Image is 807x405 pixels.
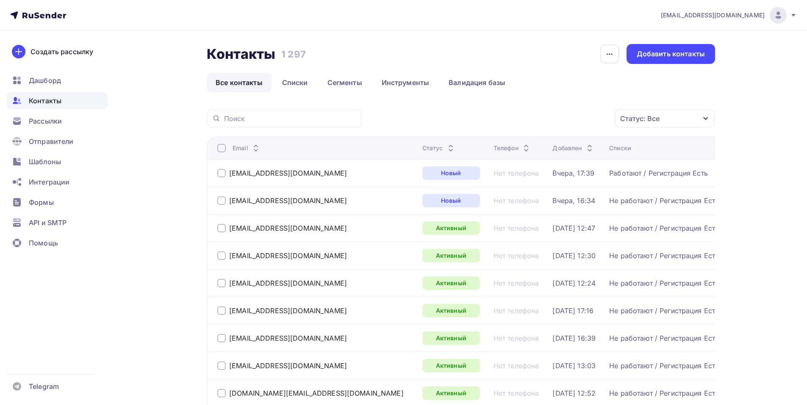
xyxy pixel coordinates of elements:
[609,169,708,177] a: Работают / Регистрация Есть
[422,304,480,317] a: Активный
[661,11,765,19] span: [EMAIL_ADDRESS][DOMAIN_NAME]
[229,334,347,342] a: [EMAIL_ADDRESS][DOMAIN_NAME]
[373,73,438,92] a: Инструменты
[281,48,306,60] h3: 1 297
[614,109,715,128] button: Статус: Все
[224,114,356,123] input: Поиск
[494,224,539,232] a: Нет телефона
[422,386,480,400] a: Активный
[422,331,480,345] a: Активный
[609,144,631,152] div: Списки
[422,166,480,180] a: Новый
[494,196,539,205] a: Нет телефона
[229,279,347,287] a: [EMAIL_ADDRESS][DOMAIN_NAME]
[7,133,108,150] a: Отправители
[229,224,347,232] div: [EMAIL_ADDRESS][DOMAIN_NAME]
[7,194,108,211] a: Формы
[552,279,596,287] a: [DATE] 12:24
[552,196,595,205] div: Вчера, 16:34
[609,334,719,342] a: Не работают / Регистрация Есть
[422,359,480,372] a: Активный
[609,389,719,397] div: Не работают / Регистрация Есть
[494,361,539,370] div: Нет телефона
[661,7,797,24] a: [EMAIL_ADDRESS][DOMAIN_NAME]
[7,113,108,129] a: Рассылки
[7,92,108,109] a: Контакты
[552,389,596,397] a: [DATE] 12:52
[609,306,719,315] a: Не работают / Регистрация Есть
[494,279,539,287] a: Нет телефона
[494,251,539,260] a: Нет телефона
[233,144,261,152] div: Email
[494,389,539,397] a: Нет телефона
[29,157,61,167] span: Шаблоны
[609,251,719,260] a: Не работают / Регистрация Есть
[609,361,719,370] a: Не работают / Регистрация Есть
[422,249,480,262] a: Активный
[494,334,539,342] a: Нет телефона
[422,194,480,207] a: Новый
[229,251,347,260] a: [EMAIL_ADDRESS][DOMAIN_NAME]
[229,196,347,205] a: [EMAIL_ADDRESS][DOMAIN_NAME]
[319,73,371,92] a: Сегменты
[229,169,347,177] a: [EMAIL_ADDRESS][DOMAIN_NAME]
[552,169,594,177] a: Вчера, 17:39
[273,73,317,92] a: Списки
[7,72,108,89] a: Дашборд
[29,238,58,248] span: Помощь
[29,136,74,146] span: Отправители
[31,47,93,57] div: Создать рассылку
[29,381,59,391] span: Telegram
[552,334,596,342] a: [DATE] 16:39
[422,276,480,290] a: Активный
[207,73,272,92] a: Все контакты
[29,75,61,85] span: Дашборд
[552,306,593,315] a: [DATE] 17:16
[609,224,719,232] a: Не работают / Регистрация Есть
[422,221,480,235] a: Активный
[620,113,660,124] div: Статус: Все
[229,389,404,397] div: [DOMAIN_NAME][EMAIL_ADDRESS][DOMAIN_NAME]
[229,361,347,370] a: [EMAIL_ADDRESS][DOMAIN_NAME]
[552,224,595,232] a: [DATE] 12:47
[207,46,275,63] h2: Контакты
[552,361,596,370] a: [DATE] 13:03
[609,279,719,287] div: Не работают / Регистрация Есть
[609,196,719,205] a: Не работают / Регистрация Есть
[29,116,62,126] span: Рассылки
[552,251,596,260] a: [DATE] 12:30
[29,218,67,228] span: API и SMTP
[494,169,539,177] a: Нет телефона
